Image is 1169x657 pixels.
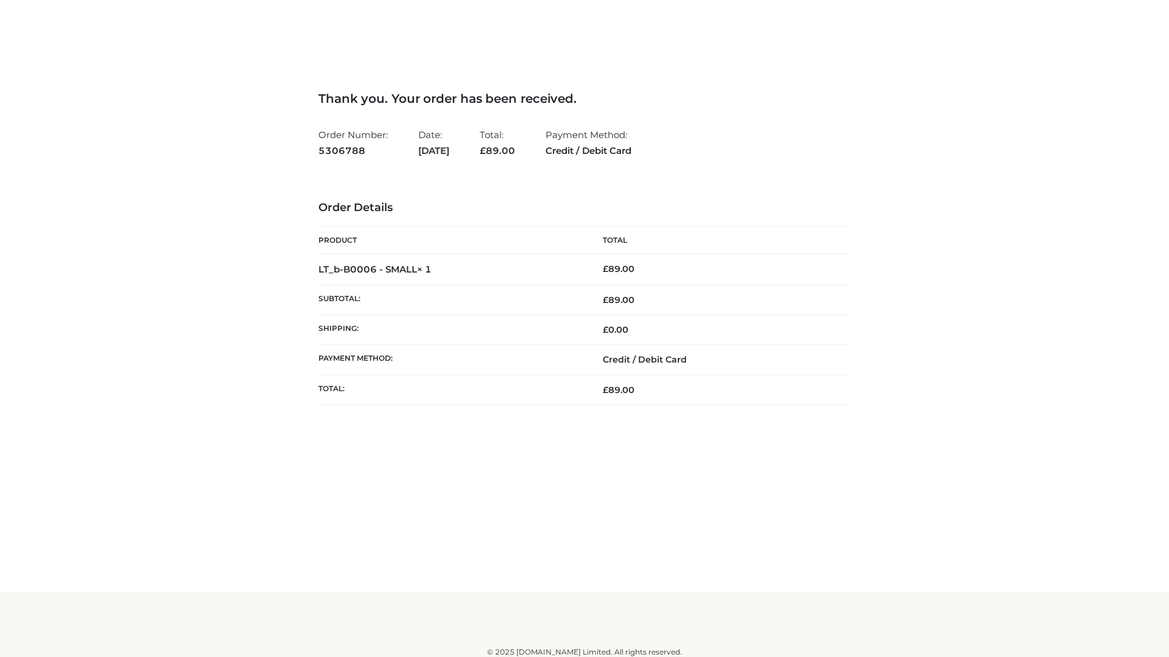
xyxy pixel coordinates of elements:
td: Credit / Debit Card [584,345,851,375]
span: £ [603,294,608,305]
li: Order Number: [318,124,388,161]
h3: Thank you. Your order has been received. [318,91,851,106]
span: 89.00 [603,384,634,395]
li: Date: [418,124,449,161]
span: £ [603,384,608,395]
th: Payment method: [318,345,584,375]
h3: Order Details [318,201,851,215]
span: 89.00 [480,145,515,156]
bdi: 89.00 [603,263,634,274]
li: Total: [480,124,515,161]
li: Payment Method: [546,124,631,161]
strong: × 1 [417,263,432,275]
span: £ [603,324,608,335]
strong: [DATE] [418,143,449,159]
bdi: 0.00 [603,324,628,335]
th: Total: [318,375,584,405]
span: £ [603,263,608,274]
th: Subtotal: [318,285,584,315]
th: Product [318,227,584,254]
span: £ [480,145,486,156]
strong: 5306788 [318,143,388,159]
strong: LT_b-B0006 - SMALL [318,263,432,275]
th: Shipping: [318,315,584,345]
th: Total [584,227,851,254]
span: 89.00 [603,294,634,305]
strong: Credit / Debit Card [546,143,631,159]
